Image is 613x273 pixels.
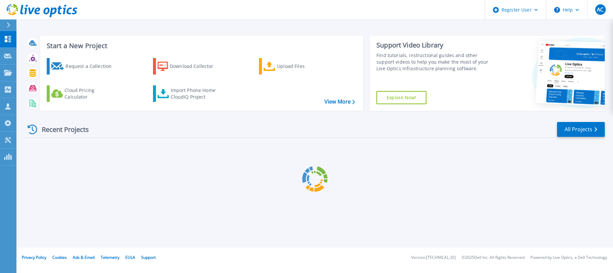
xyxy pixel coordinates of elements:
div: Upload Files [277,60,330,73]
a: Cookies [52,255,67,260]
a: Telemetry [101,255,119,260]
a: Cloud Pricing Calculator [47,85,120,102]
a: Upload Files [259,58,332,75]
a: Ads & Email [73,255,95,260]
a: Support [141,255,156,260]
a: Download Collector [153,58,226,75]
div: Import Phone Home CloudIQ Project [171,87,222,100]
div: Cloud Pricing Calculator [64,87,117,100]
a: Privacy Policy [22,255,46,260]
a: Explore Now! [376,91,426,104]
div: Recent Projects [25,121,98,137]
div: Find tutorials, instructional guides and other support videos to help you make the most of your L... [376,52,496,72]
h3: Start a New Project [47,42,355,49]
li: Powered by Live Optics, a Dell Technology [530,256,607,260]
span: AC [597,7,603,12]
a: Request a Collection [47,58,120,75]
li: © 2025 Dell Inc. All Rights Reserved [462,256,524,260]
div: Request a Collection [65,60,118,73]
div: Support Video Library [376,41,496,49]
a: View More [324,99,355,105]
a: All Projects [557,122,605,137]
div: Download Collector [170,60,222,73]
li: Version: [TECHNICAL_ID] [411,256,456,260]
a: EULA [125,255,135,260]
